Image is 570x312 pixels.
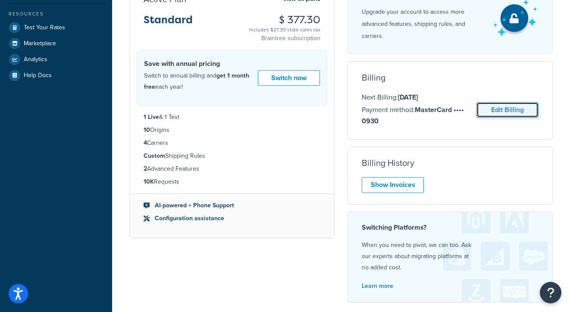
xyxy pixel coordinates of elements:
span: Analytics [24,56,47,63]
h3: Billing [362,73,385,82]
span: Marketplace [24,40,56,47]
a: Help Docs [6,68,106,83]
li: Configuration assistance [144,214,320,223]
div: Resources [6,10,106,18]
a: Edit Billing [476,102,539,118]
li: AI-powered + Phone Support [144,201,320,210]
strong: [DATE] [398,92,418,102]
h3: Standard [144,14,193,32]
li: Requests [144,177,320,187]
button: Open Resource Center [540,282,561,303]
h4: Switching Platforms? [362,222,539,233]
h3: $ 377.30 [249,14,320,25]
p: Switch to annual billing and each year! [144,70,258,93]
strong: 10 [144,125,150,134]
p: Next Billing: [362,92,476,103]
a: Marketplace [6,36,106,51]
strong: 1 Live [144,112,159,122]
strong: 4 [144,138,147,147]
strong: 2 [144,164,147,173]
a: Learn more [362,281,393,290]
strong: Custom [144,151,165,160]
li: Carriers [144,138,320,148]
div: Includes $27.30 state sales tax [249,25,320,34]
a: Show Invoices [362,177,424,193]
li: Shipping Rules [144,151,320,161]
span: Help Docs [24,72,52,79]
strong: 10K [144,177,154,186]
p: Braintree subscription [249,34,320,43]
p: Upgrade your account to access more advanced features, shipping rules, and carriers. [362,6,485,42]
h4: Save with annual pricing [144,59,258,69]
span: Test Your Rates [24,24,65,31]
a: Analytics [6,52,106,67]
li: Advanced Features [144,164,320,174]
p: Payment method: [362,104,476,127]
p: When you need to pivot, we can too. Ask our experts about migrating platforms at no added cost. [362,240,539,273]
li: Origins [144,125,320,135]
li: & 1 Test [144,112,320,122]
h3: Billing History [362,158,414,168]
a: Switch now [258,70,320,86]
a: Test Your Rates [6,20,106,35]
